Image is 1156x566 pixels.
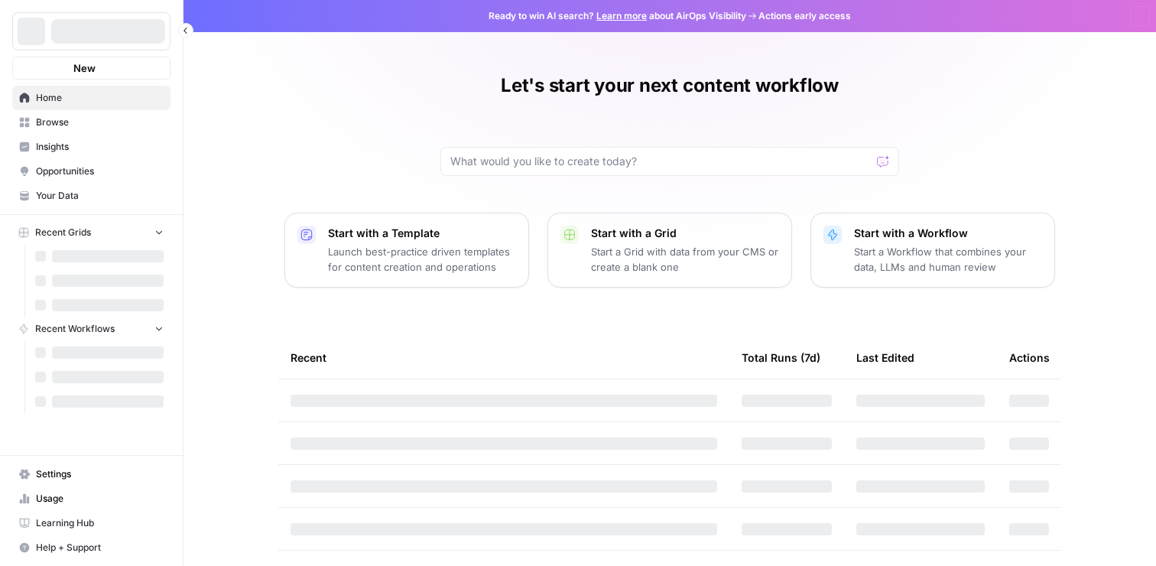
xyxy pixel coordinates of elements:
[742,337,820,379] div: Total Runs (7d)
[36,140,164,154] span: Insights
[12,221,170,244] button: Recent Grids
[856,337,914,379] div: Last Edited
[36,91,164,105] span: Home
[12,57,170,80] button: New
[12,486,170,511] a: Usage
[758,9,851,23] span: Actions early access
[291,337,717,379] div: Recent
[328,244,516,275] p: Launch best-practice driven templates for content creation and operations
[36,115,164,129] span: Browse
[328,226,516,241] p: Start with a Template
[12,184,170,208] a: Your Data
[596,10,647,21] a: Learn more
[591,244,779,275] p: Start a Grid with data from your CMS or create a blank one
[36,164,164,178] span: Opportunities
[35,226,91,239] span: Recent Grids
[501,73,839,98] h1: Let's start your next content workflow
[854,244,1042,275] p: Start a Workflow that combines your data, LLMs and human review
[36,516,164,530] span: Learning Hub
[450,154,871,169] input: What would you like to create today?
[12,86,170,110] a: Home
[12,159,170,184] a: Opportunities
[36,467,164,481] span: Settings
[36,492,164,506] span: Usage
[12,110,170,135] a: Browse
[35,322,115,336] span: Recent Workflows
[854,226,1042,241] p: Start with a Workflow
[489,9,746,23] span: Ready to win AI search? about AirOps Visibility
[810,213,1055,288] button: Start with a WorkflowStart a Workflow that combines your data, LLMs and human review
[12,511,170,535] a: Learning Hub
[12,462,170,486] a: Settings
[36,189,164,203] span: Your Data
[284,213,529,288] button: Start with a TemplateLaunch best-practice driven templates for content creation and operations
[547,213,792,288] button: Start with a GridStart a Grid with data from your CMS or create a blank one
[12,135,170,159] a: Insights
[73,60,96,76] span: New
[12,535,170,560] button: Help + Support
[591,226,779,241] p: Start with a Grid
[1009,337,1050,379] div: Actions
[36,541,164,555] span: Help + Support
[12,317,170,340] button: Recent Workflows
